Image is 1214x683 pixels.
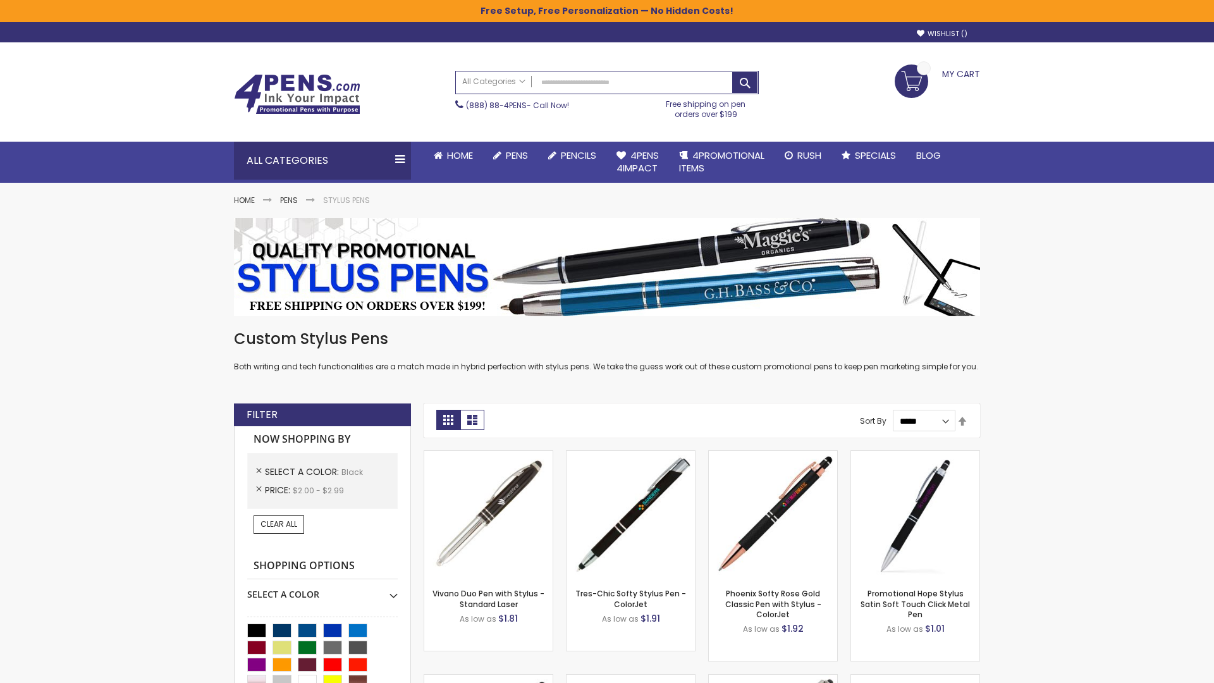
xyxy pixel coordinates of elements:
span: As low as [460,613,496,624]
a: Home [234,195,255,206]
span: Price [265,484,293,496]
a: Tres-Chic Softy Stylus Pen - ColorJet [575,588,686,609]
div: Free shipping on pen orders over $199 [653,94,759,120]
span: 4PROMOTIONAL ITEMS [679,149,764,175]
strong: Stylus Pens [323,195,370,206]
img: Tres-Chic Softy Stylus Pen - ColorJet-Black [567,451,695,579]
strong: Filter [247,408,278,422]
span: Pens [506,149,528,162]
span: Rush [797,149,821,162]
span: $1.92 [782,622,804,635]
a: Rush [775,142,831,169]
img: 4Pens Custom Pens and Promotional Products [234,74,360,114]
div: Select A Color [247,579,398,601]
img: Promotional Hope Stylus Satin Soft Touch Click Metal Pen-Black [851,451,979,579]
a: (888) 88-4PENS [466,100,527,111]
span: As low as [886,624,923,634]
span: - Call Now! [466,100,569,111]
span: Black [341,467,363,477]
h1: Custom Stylus Pens [234,329,980,349]
a: Phoenix Softy Rose Gold Classic Pen with Stylus - ColorJet-Black [709,450,837,461]
strong: Now Shopping by [247,426,398,453]
a: Vivano Duo Pen with Stylus - Standard Laser [432,588,544,609]
span: $1.01 [925,622,945,635]
a: Home [424,142,483,169]
a: Promotional Hope Stylus Satin Soft Touch Click Metal Pen-Black [851,450,979,461]
img: Vivano Duo Pen with Stylus - Standard Laser-Black [424,451,553,579]
span: Clear All [261,519,297,529]
a: Wishlist [917,29,967,39]
span: All Categories [462,77,525,87]
strong: Shopping Options [247,553,398,580]
a: Pencils [538,142,606,169]
img: Phoenix Softy Rose Gold Classic Pen with Stylus - ColorJet-Black [709,451,837,579]
a: Clear All [254,515,304,533]
span: Select A Color [265,465,341,478]
span: Blog [916,149,941,162]
label: Sort By [860,415,886,426]
span: $1.81 [498,612,518,625]
span: $2.00 - $2.99 [293,485,344,496]
a: Phoenix Softy Rose Gold Classic Pen with Stylus - ColorJet [725,588,821,619]
a: Promotional Hope Stylus Satin Soft Touch Click Metal Pen [861,588,970,619]
a: Blog [906,142,951,169]
a: 4Pens4impact [606,142,669,183]
div: All Categories [234,142,411,180]
img: Stylus Pens [234,218,980,316]
a: All Categories [456,71,532,92]
span: Pencils [561,149,596,162]
div: Both writing and tech functionalities are a match made in hybrid perfection with stylus pens. We ... [234,329,980,372]
strong: Grid [436,410,460,430]
a: Pens [280,195,298,206]
a: Vivano Duo Pen with Stylus - Standard Laser-Black [424,450,553,461]
a: 4PROMOTIONALITEMS [669,142,775,183]
a: Pens [483,142,538,169]
a: Tres-Chic Softy Stylus Pen - ColorJet-Black [567,450,695,461]
a: Specials [831,142,906,169]
span: $1.91 [641,612,660,625]
span: As low as [743,624,780,634]
span: As low as [602,613,639,624]
span: Home [447,149,473,162]
span: Specials [855,149,896,162]
span: 4Pens 4impact [616,149,659,175]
